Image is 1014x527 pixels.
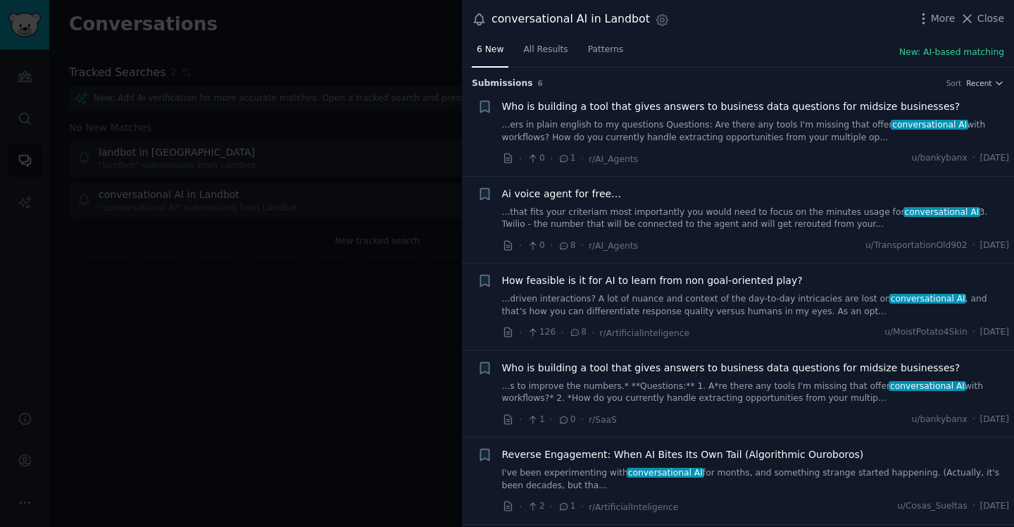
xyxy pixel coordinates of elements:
[903,207,980,217] span: conversational AI
[538,79,543,87] span: 6
[581,238,584,253] span: ·
[889,294,966,304] span: conversational AI
[502,361,960,376] a: Who is building a tool that gives answers to business data questions for midsize businesses?
[916,11,956,26] button: More
[972,500,975,513] span: ·
[472,77,533,90] span: Submission s
[527,414,544,426] span: 1
[581,500,584,514] span: ·
[527,240,544,252] span: 0
[980,326,1009,339] span: [DATE]
[980,500,1009,513] span: [DATE]
[589,415,617,425] span: r/SaaS
[591,325,594,340] span: ·
[527,326,556,339] span: 126
[502,187,622,201] a: Ai voice agent for free…
[627,468,703,478] span: conversational AI
[527,152,544,165] span: 0
[550,238,553,253] span: ·
[550,500,553,514] span: ·
[569,326,587,339] span: 8
[946,78,962,88] div: Sort
[931,11,956,26] span: More
[518,39,572,68] a: All Results
[519,325,522,340] span: ·
[502,206,1010,231] a: ...that fits your criteriam most importantly you would need to focus on the minutes usage forconv...
[502,293,1010,318] a: ...driven interactions? A lot of nuance and context of the day-to-day intricacies are lost onconv...
[972,326,975,339] span: ·
[583,39,628,68] a: Patterns
[561,325,563,340] span: ·
[523,44,568,56] span: All Results
[519,238,522,253] span: ·
[977,11,1004,26] span: Close
[527,500,544,513] span: 2
[519,412,522,427] span: ·
[492,11,650,28] div: conversational AI in Landbot
[558,500,575,513] span: 1
[502,447,864,462] a: Reverse Engagement: When AI Bites Its Own Tail (Algorithmic Ouroboros)
[502,380,1010,405] a: ...s to improve the numbers.* **Questions:** 1. A*re there any tools I'm missing that offerconver...
[912,152,968,165] span: u/bankybanx
[502,467,1010,492] a: I've been experimenting withconversational AIfor months, and something strange started happening....
[472,39,508,68] a: 6 New
[865,240,968,252] span: u/TransportationOld902
[891,120,968,130] span: conversational AI
[972,414,975,426] span: ·
[519,500,522,514] span: ·
[980,414,1009,426] span: [DATE]
[966,78,991,88] span: Recent
[558,152,575,165] span: 1
[581,151,584,166] span: ·
[884,326,967,339] span: u/MoistPotato4Skin
[558,414,575,426] span: 0
[502,99,960,114] a: Who is building a tool that gives answers to business data questions for midsize businesses?
[502,119,1010,144] a: ...ers in plain english to my questions Questions: Are there any tools I'm missing that offerconv...
[519,151,522,166] span: ·
[550,151,553,166] span: ·
[589,154,638,164] span: r/AI_Agents
[899,46,1004,59] button: New: AI-based matching
[588,44,623,56] span: Patterns
[550,412,553,427] span: ·
[960,11,1004,26] button: Close
[897,500,968,513] span: u/Cosas_Sueltas
[581,412,584,427] span: ·
[502,273,803,288] a: How feasible is it for AI to learn from non goal-oriented play?
[477,44,503,56] span: 6 New
[980,240,1009,252] span: [DATE]
[966,78,1004,88] button: Recent
[889,381,965,391] span: conversational AI
[972,240,975,252] span: ·
[589,241,638,251] span: r/AI_Agents
[600,328,689,338] span: r/ArtificialInteligence
[912,414,968,426] span: u/bankybanx
[980,152,1009,165] span: [DATE]
[558,240,575,252] span: 8
[589,502,678,512] span: r/ArtificialInteligence
[972,152,975,165] span: ·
